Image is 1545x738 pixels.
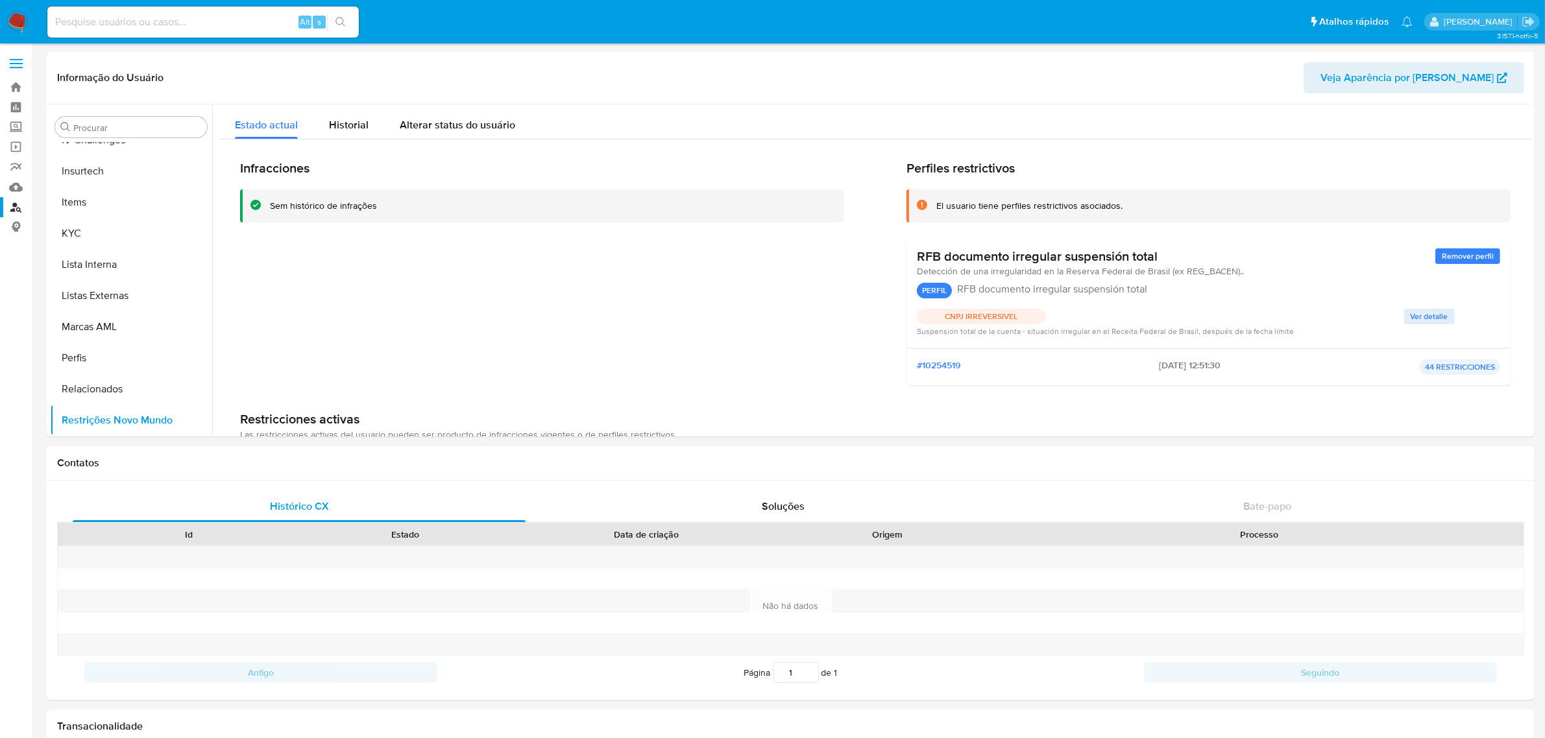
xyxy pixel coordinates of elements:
[788,528,986,541] div: Origem
[762,499,805,514] span: Soluções
[90,528,287,541] div: Id
[1319,15,1389,29] span: Atalhos rápidos
[84,662,437,683] button: Antigo
[57,457,1524,470] h1: Contatos
[834,666,838,679] span: 1
[1144,662,1497,683] button: Seguindo
[50,280,212,311] button: Listas Externas
[1444,16,1517,28] p: laisa.felismino@mercadolivre.com
[306,528,504,541] div: Estado
[57,71,164,84] h1: Informação do Usuário
[522,528,770,541] div: Data de criação
[50,156,212,187] button: Insurtech
[50,374,212,405] button: Relacionados
[50,187,212,218] button: Items
[1522,15,1535,29] a: Sair
[300,16,310,28] span: Alt
[57,720,1524,733] h1: Transacionalidade
[1402,16,1413,27] a: Notificações
[1004,528,1515,541] div: Processo
[327,13,354,31] button: search-icon
[73,122,202,134] input: Procurar
[50,218,212,249] button: KYC
[317,16,321,28] span: s
[1304,62,1524,93] button: Veja Aparência por [PERSON_NAME]
[50,342,212,374] button: Perfis
[50,405,212,436] button: Restrições Novo Mundo
[744,662,838,683] span: Página de
[50,311,212,342] button: Marcas AML
[50,249,212,280] button: Lista Interna
[1320,62,1494,93] span: Veja Aparência por [PERSON_NAME]
[47,14,359,30] input: Pesquise usuários ou casos...
[270,499,329,514] span: Histórico CX
[1243,499,1291,514] span: Bate-papo
[60,122,71,132] button: Procurar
